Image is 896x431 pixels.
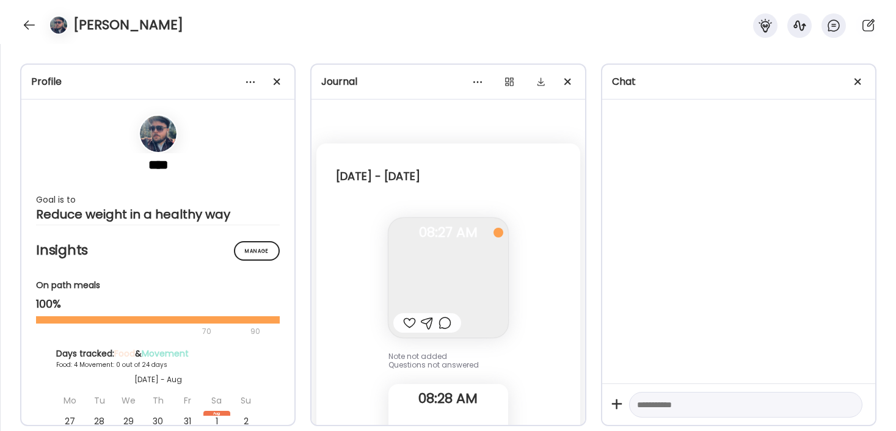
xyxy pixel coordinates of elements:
[142,347,189,360] span: Movement
[114,347,135,360] span: Food
[249,324,261,339] div: 90
[388,227,508,238] span: 08:27 AM
[174,390,201,411] div: Fr
[115,390,142,411] div: We
[56,360,260,369] div: Food: 4 Movement: 0 out of 24 days
[36,297,280,311] div: 100%
[86,390,113,411] div: Tu
[36,279,280,292] div: On path meals
[36,324,247,339] div: 70
[56,347,260,360] div: Days tracked: &
[203,390,230,411] div: Sa
[50,16,67,34] img: avatars%2FqfN6MOReJKbUSuDM5i6AZ6bwkYH2
[36,207,280,222] div: Reduce weight in a healthy way
[388,351,447,361] span: Note not added
[203,411,230,416] div: Aug
[233,390,260,411] div: Su
[73,15,183,35] h4: [PERSON_NAME]
[57,390,84,411] div: Mo
[321,74,575,89] div: Journal
[388,393,508,404] span: 08:28 AM
[56,374,260,385] div: [DATE] - Aug
[612,74,865,89] div: Chat
[31,74,285,89] div: Profile
[36,192,280,207] div: Goal is to
[145,390,172,411] div: Th
[388,360,479,370] span: Questions not answered
[336,169,420,184] div: [DATE] - [DATE]
[36,241,280,259] h2: Insights
[234,241,280,261] div: Manage
[140,115,177,152] img: avatars%2FqfN6MOReJKbUSuDM5i6AZ6bwkYH2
